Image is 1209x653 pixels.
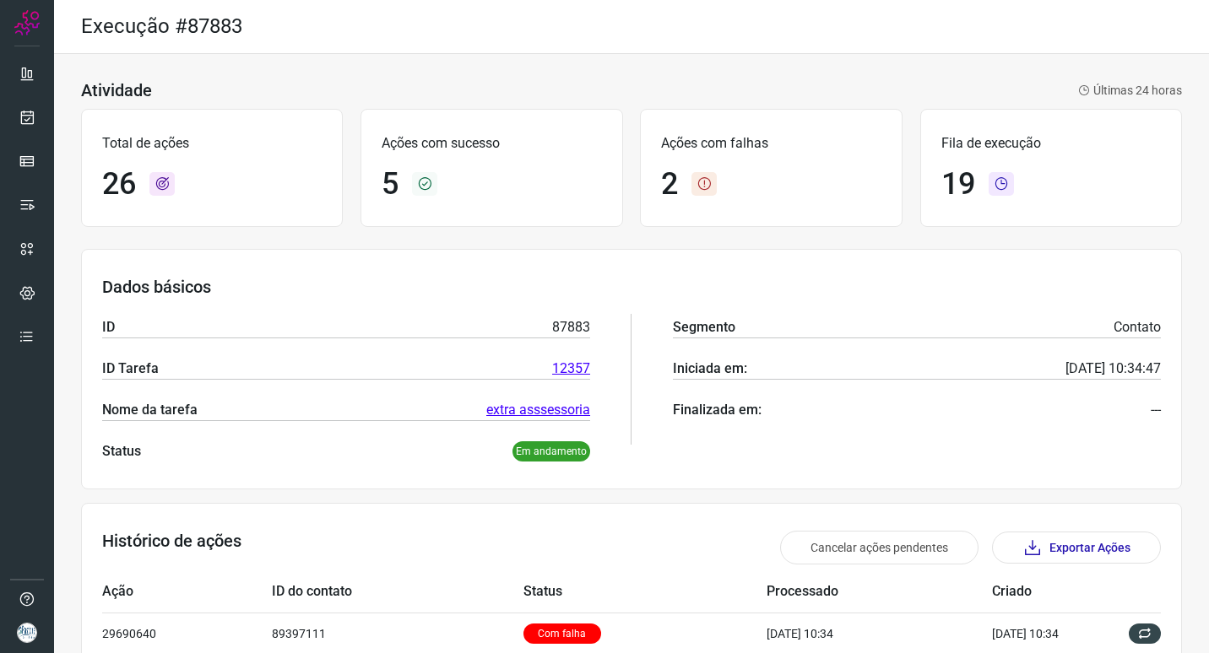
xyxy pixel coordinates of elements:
h1: 26 [102,166,136,202]
p: Com falha [523,623,601,644]
p: Nome da tarefa [102,400,198,420]
h1: 2 [661,166,678,202]
a: 12357 [552,359,590,379]
h1: 5 [382,166,398,202]
p: Ações com falhas [661,133,881,154]
p: Ações com sucesso [382,133,601,154]
h1: 19 [941,166,975,202]
p: --- [1151,400,1161,420]
p: Total de ações [102,133,322,154]
p: Contato [1114,317,1161,337]
td: ID do contato [272,571,523,613]
p: Finalizada em: [673,400,762,420]
td: Criado [992,571,1110,613]
p: Fila de execução [941,133,1161,154]
p: Em andamento [512,441,590,461]
h3: Atividade [81,80,152,100]
p: ID [102,317,115,337]
p: Status [102,441,141,461]
p: Últimas 24 horas [1078,82,1182,100]
td: Processado [767,571,992,613]
img: 2df383a8bc393265737507963739eb71.PNG [17,623,37,643]
h3: Histórico de ações [102,531,241,564]
p: Iniciada em: [673,359,747,379]
button: Exportar Ações [992,532,1161,564]
p: 87883 [552,317,590,337]
p: Segmento [673,317,735,337]
p: ID Tarefa [102,359,159,379]
a: extra asssessoria [486,400,590,420]
button: Cancelar ações pendentes [780,531,979,564]
h2: Execução #87883 [81,14,242,39]
img: Logo [14,10,40,35]
h3: Dados básicos [102,277,1161,297]
p: [DATE] 10:34:47 [1065,359,1161,379]
td: Ação [102,571,272,613]
td: Status [523,571,767,613]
